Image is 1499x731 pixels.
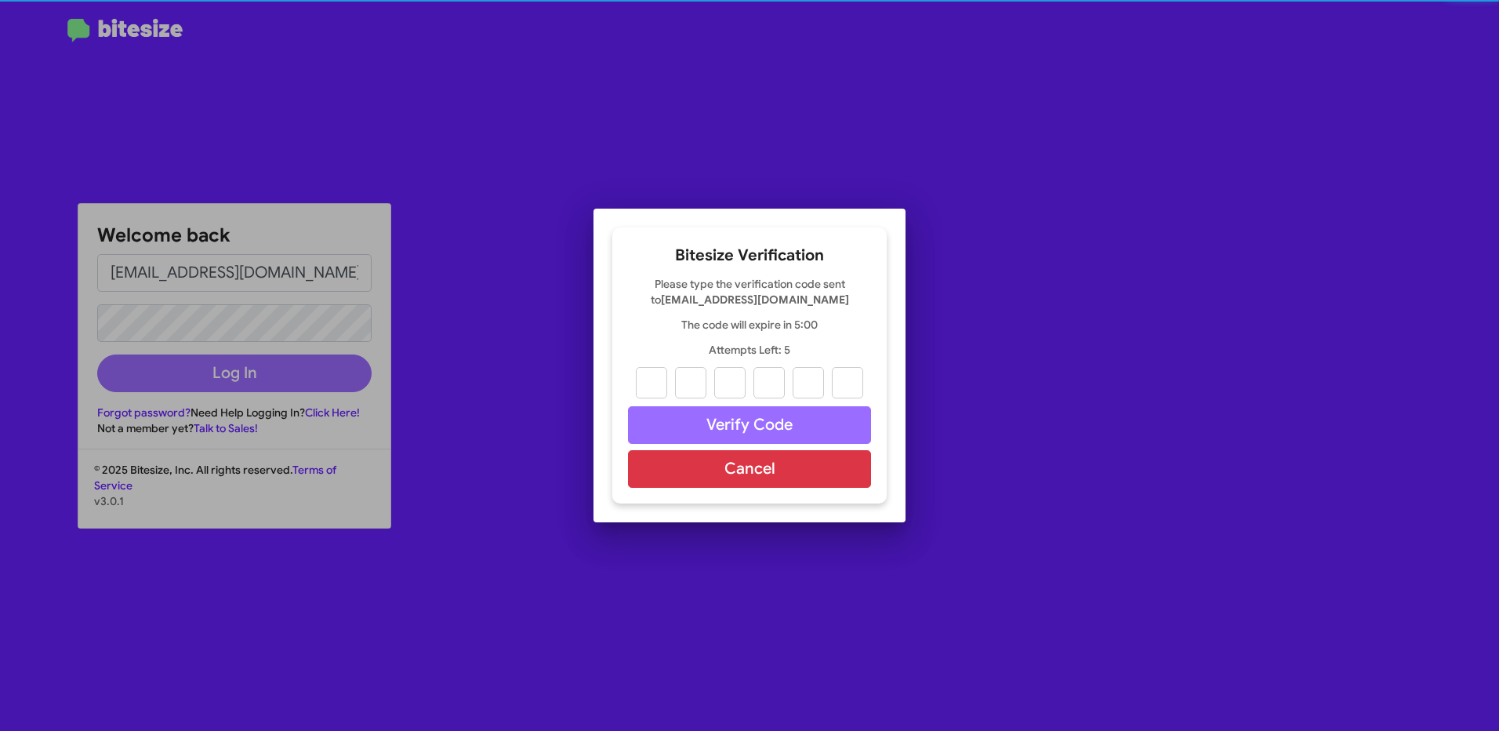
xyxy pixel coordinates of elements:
[628,342,871,358] p: Attempts Left: 5
[628,243,871,268] h2: Bitesize Verification
[628,317,871,333] p: The code will expire in 5:00
[661,293,849,307] strong: [EMAIL_ADDRESS][DOMAIN_NAME]
[628,276,871,307] p: Please type the verification code sent to
[628,406,871,444] button: Verify Code
[628,450,871,488] button: Cancel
